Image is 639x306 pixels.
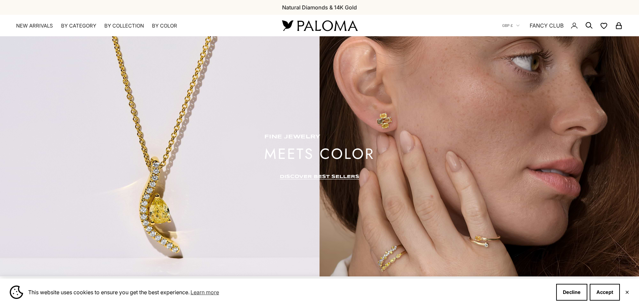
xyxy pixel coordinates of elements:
[190,287,220,297] a: Learn more
[502,23,520,29] button: GBP £
[502,23,513,29] span: GBP £
[556,284,587,301] button: Decline
[590,284,620,301] button: Accept
[28,287,551,297] span: This website uses cookies to ensure you get the best experience.
[625,290,629,294] button: Close
[16,23,53,29] a: NEW ARRIVALS
[502,15,623,36] nav: Secondary navigation
[10,286,23,299] img: Cookie banner
[264,134,375,140] p: fine jewelry
[264,147,375,161] p: meets color
[104,23,144,29] summary: By Collection
[280,174,359,179] a: DISCOVER BEST SELLERS
[61,23,96,29] summary: By Category
[282,3,357,12] p: Natural Diamonds & 14K Gold
[152,23,177,29] summary: By Color
[16,23,266,29] nav: Primary navigation
[530,21,564,30] a: FANCY CLUB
